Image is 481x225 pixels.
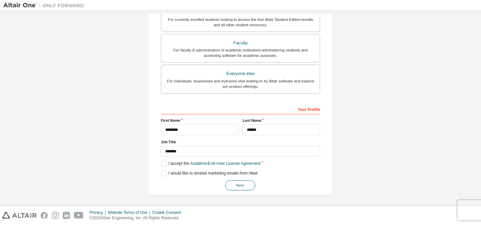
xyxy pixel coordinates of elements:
[161,104,320,114] div: Your Profile
[74,212,84,219] img: youtube.svg
[90,210,108,215] div: Privacy
[161,161,260,166] label: I accept the
[108,210,152,215] div: Website Terms of Use
[165,47,316,58] div: For faculty & administrators of academic institutions administering students and accessing softwa...
[3,2,87,9] img: Altair One
[190,161,260,166] a: Academic End-User License Agreement
[165,69,316,78] div: Everyone else
[161,118,238,123] label: First Name
[165,78,316,89] div: For individuals, businesses and everyone else looking to try Altair software and explore our prod...
[225,180,255,190] button: Next
[2,212,37,219] img: altair_logo.svg
[243,118,320,123] label: Last Name
[41,212,48,219] img: facebook.svg
[165,17,316,28] div: For currently enrolled students looking to access the free Altair Student Edition bundle and all ...
[161,171,258,176] label: I would like to receive marketing emails from Altair
[90,215,185,221] p: © 2025 Altair Engineering, Inc. All Rights Reserved.
[52,212,59,219] img: instagram.svg
[165,38,316,48] div: Faculty
[63,212,70,219] img: linkedin.svg
[161,139,320,145] label: Job Title
[152,210,185,215] div: Cookie Consent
